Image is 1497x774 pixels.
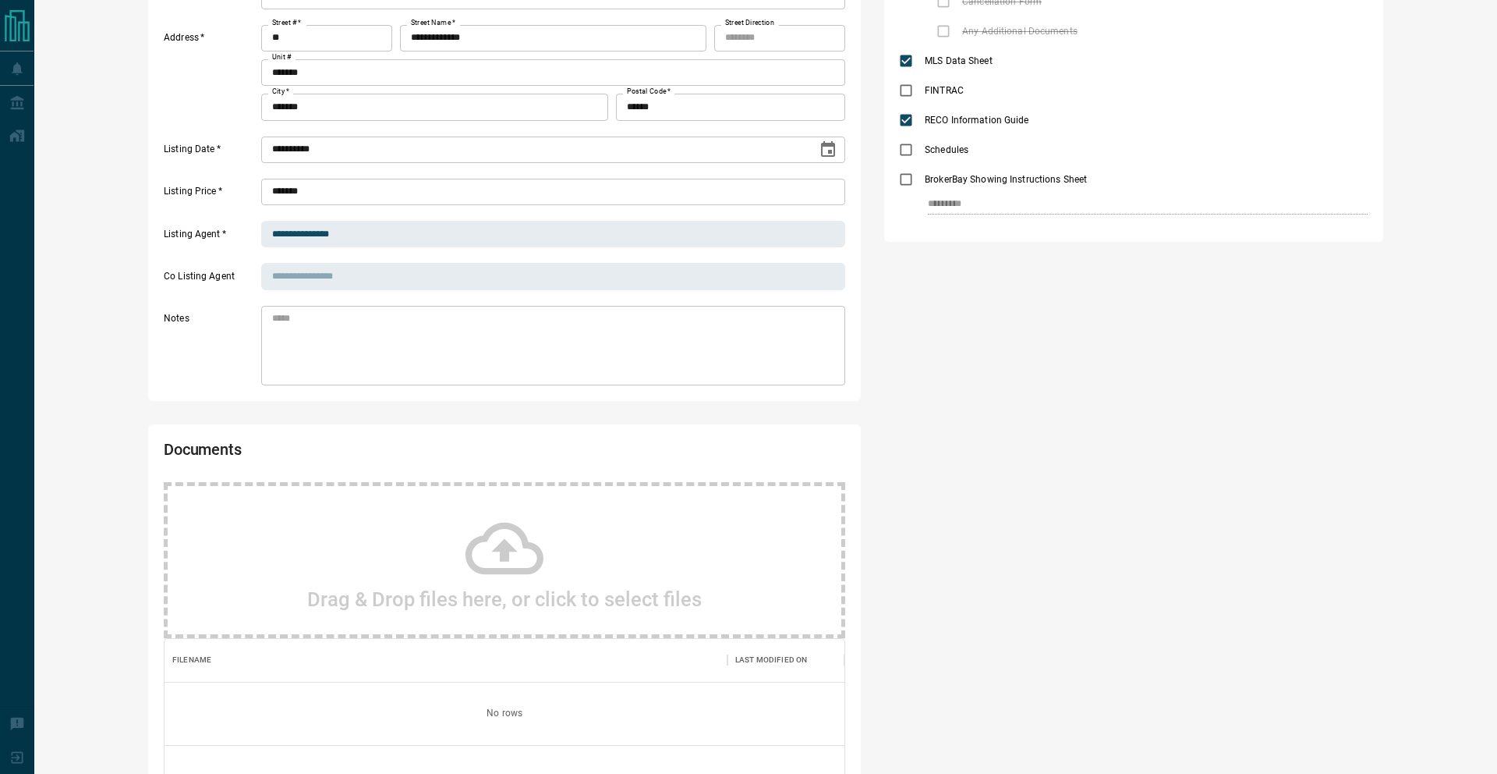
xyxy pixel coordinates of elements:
label: Street Name [411,18,455,28]
label: City [272,87,289,97]
label: Listing Date [164,143,257,163]
span: FINTRAC [921,83,968,98]
span: Schedules [921,143,972,157]
label: Street # [272,18,301,28]
div: Last Modified On [727,638,844,682]
label: Unit # [272,52,292,62]
div: Filename [165,638,727,682]
span: Any Additional Documents [958,24,1081,38]
div: Last Modified On [735,638,807,682]
label: Street Direction [725,18,774,28]
span: RECO Information Guide [921,113,1032,127]
label: Postal Code [627,87,671,97]
h2: Drag & Drop files here, or click to select files [307,588,702,611]
label: Address [164,31,257,120]
label: Listing Agent [164,228,257,248]
span: BrokerBay Showing Instructions Sheet [921,172,1091,186]
span: MLS Data Sheet [921,54,996,68]
div: Drag & Drop files here, or click to select files [164,482,845,638]
label: Co Listing Agent [164,270,257,290]
label: Notes [164,312,257,385]
h2: Documents [164,440,572,467]
input: checklist input [928,194,1335,215]
div: Filename [172,638,211,682]
label: Listing Price [164,185,257,205]
button: Choose date, selected date is Aug 18, 2025 [812,134,844,165]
